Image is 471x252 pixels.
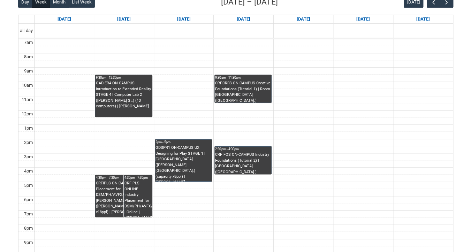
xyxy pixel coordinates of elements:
div: 2:30pm - 4:30pm [215,147,271,152]
a: Go to September 18, 2025 [295,15,311,23]
div: 9pm [23,239,34,246]
a: Go to September 15, 2025 [116,15,132,23]
a: Go to September 20, 2025 [415,15,431,23]
div: 12pm [20,110,34,117]
div: 7pm [23,211,34,217]
div: 4:30pm - 7:30pm [96,175,151,180]
a: Go to September 19, 2025 [355,15,371,23]
div: 1pm [23,125,34,132]
div: 9am [23,68,34,75]
div: 8pm [23,225,34,232]
div: CRFIFOS ON-CAMPUS Industry Foundations (Tutorial 2) | [GEOGRAPHIC_DATA] ([GEOGRAPHIC_DATA].) (cap... [215,152,271,174]
div: CRFCRFS ON-CAMPUS Creative Foundations (Tutorial 1) | Room [GEOGRAPHIC_DATA] ([GEOGRAPHIC_DATA].)... [215,81,271,102]
div: CRFIPLS ONLINE Industry Placement for DSM/PH/AVFX/GDD | Online | [PERSON_NAME] [124,181,152,217]
div: 9:30am - 11:30am [215,75,271,80]
div: 4:30pm - 7:30pm [124,175,152,180]
a: Go to September 16, 2025 [176,15,192,23]
div: 5pm [23,182,34,189]
div: 7am [23,39,34,46]
a: Go to September 17, 2025 [235,15,252,23]
div: 9:30am - 12:30pm [96,75,151,80]
div: 8am [23,53,34,60]
div: 3pm [23,153,34,160]
a: Go to September 14, 2025 [56,15,73,23]
div: CRFIPLS ON-CAMPUS Industry Placement for DSM/PH/AVFX/GDD | [PERSON_NAME] ([PERSON_NAME] St.) (cap... [96,181,151,215]
div: 10am [20,82,34,89]
div: GADIER4 ON-CAMPUS Introduction to Extended Reality STAGE 4 | Computer Lab 2 ([PERSON_NAME] St.) (... [96,81,151,109]
div: 6pm [23,196,34,203]
div: GDSPR1 ON-CAMPUS UX Designing for Play STAGE 1 | [GEOGRAPHIC_DATA] ([PERSON_NAME][GEOGRAPHIC_DATA... [155,145,211,181]
span: all-day [18,27,34,34]
div: 2pm [23,139,34,146]
div: 4pm [23,168,34,175]
div: 2pm - 5pm [155,140,211,145]
div: 11am [20,96,34,103]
